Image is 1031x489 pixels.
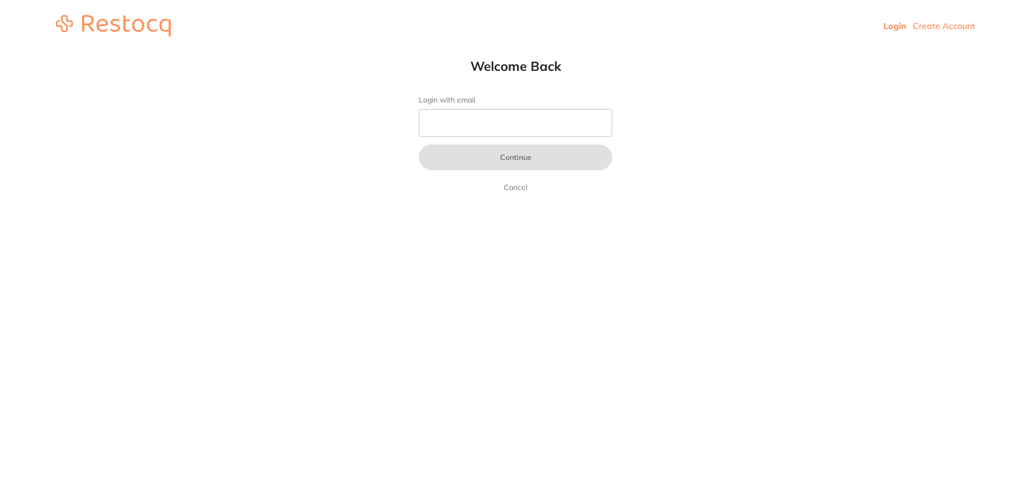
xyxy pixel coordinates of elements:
img: restocq_logo.svg [56,15,171,37]
h1: Welcome Back [397,58,634,74]
label: Login with email [419,96,612,105]
a: Login [883,20,906,31]
button: Continue [419,144,612,170]
a: Create Account [913,20,975,31]
a: Cancel [502,181,529,194]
